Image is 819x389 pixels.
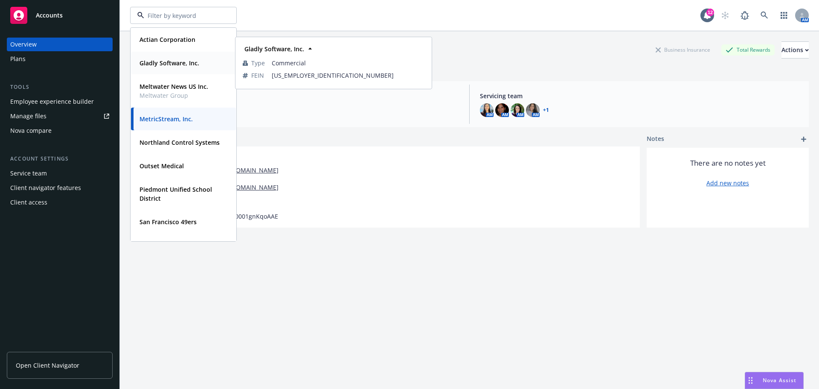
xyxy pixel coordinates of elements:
span: EB [137,108,459,117]
a: Plans [7,52,113,66]
button: Nova Assist [745,372,804,389]
a: Add new notes [706,178,749,187]
strong: San Francisco 49ers [139,218,197,226]
span: FEIN [251,71,264,80]
span: Nova Assist [763,377,796,384]
span: 001d000001gnKqoAAE [214,212,278,221]
div: Plans [10,52,26,66]
div: Overview [10,38,37,51]
span: Accounts [36,12,63,19]
strong: MetricStream, Inc. [139,115,193,123]
div: Client navigator features [10,181,81,195]
div: 12 [706,9,714,16]
div: Account settings [7,155,113,163]
span: There are no notes yet [690,158,766,168]
div: Service team [10,167,47,180]
strong: Actian Corporation [139,35,195,44]
a: Service team [7,167,113,180]
a: [URL][DOMAIN_NAME] [214,183,279,192]
div: Manage files [10,109,46,123]
strong: Gladly Software, Inc. [244,45,304,53]
img: photo [495,103,509,117]
div: Client access [10,196,47,209]
div: Actions [781,42,809,58]
span: Meltwater Group [139,91,208,100]
a: Overview [7,38,113,51]
div: Business Insurance [651,44,714,55]
a: Nova compare [7,124,113,137]
a: Search [756,7,773,24]
span: Notes [647,134,664,144]
a: Switch app [775,7,793,24]
strong: Outset Medical [139,162,184,170]
strong: Gladly Software, Inc. [139,59,199,67]
button: Actions [781,41,809,58]
span: Type [251,58,265,67]
a: +1 [543,108,549,113]
span: Open Client Navigator [16,361,79,370]
a: Manage files [7,109,113,123]
strong: Meltwater News US Inc. [139,82,208,91]
a: Accounts [7,3,113,27]
img: photo [511,103,524,117]
div: Employee experience builder [10,95,94,108]
input: Filter by keyword [144,11,219,20]
div: Drag to move [745,372,756,389]
strong: Northland Control Systems [139,138,220,146]
span: Account type [137,91,459,100]
img: photo [526,103,540,117]
strong: Piedmont Unified School District [139,185,212,202]
div: Tools [7,83,113,91]
span: Commercial [272,58,424,67]
a: Client navigator features [7,181,113,195]
img: photo [480,103,494,117]
a: [URL][DOMAIN_NAME] [214,166,279,175]
div: Nova compare [10,124,52,137]
a: Report a Bug [736,7,753,24]
a: Client access [7,196,113,209]
a: Employee experience builder [7,95,113,108]
a: Start snowing [717,7,734,24]
a: add [799,134,809,144]
div: Total Rewards [721,44,775,55]
span: [US_EMPLOYER_IDENTIFICATION_NUMBER] [272,71,424,80]
span: Servicing team [480,91,802,100]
